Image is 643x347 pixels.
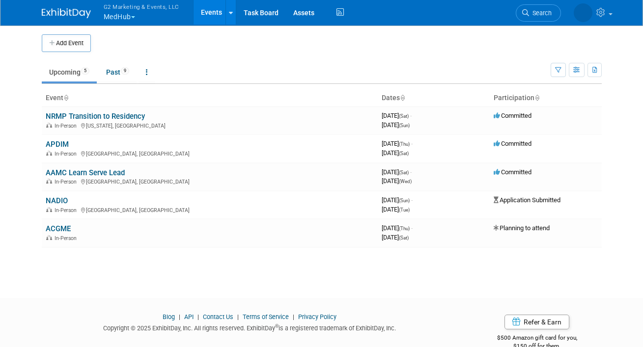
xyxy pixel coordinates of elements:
a: NRMP Transition to Residency [46,112,145,121]
span: [DATE] [382,149,409,157]
span: In-Person [55,123,80,129]
span: In-Person [55,207,80,214]
span: [DATE] [382,196,413,204]
img: In-Person Event [46,151,52,156]
a: Search [516,4,561,22]
span: (Tue) [399,207,410,213]
div: [US_STATE], [GEOGRAPHIC_DATA] [46,121,374,129]
span: In-Person [55,151,80,157]
a: Blog [163,313,175,320]
span: 5 [81,67,89,75]
span: Committed [494,140,531,147]
a: API [184,313,194,320]
span: [DATE] [382,140,413,147]
span: - [411,140,413,147]
div: [GEOGRAPHIC_DATA], [GEOGRAPHIC_DATA] [46,177,374,185]
span: | [176,313,183,320]
img: In-Person Event [46,123,52,128]
a: AAMC Learn Serve Lead [46,168,125,177]
span: | [290,313,297,320]
span: | [235,313,241,320]
a: Sort by Start Date [400,94,405,102]
span: (Sun) [399,123,410,128]
a: Past9 [99,63,137,81]
sup: ® [275,323,279,329]
span: [DATE] [382,168,412,176]
a: Sort by Participation Type [534,94,539,102]
a: NADIO [46,196,68,205]
span: (Thu) [399,226,410,231]
button: Add Event [42,34,91,52]
span: Committed [494,168,531,176]
span: [DATE] [382,224,413,232]
span: Planning to attend [494,224,550,232]
span: Committed [494,112,531,119]
a: ACGME [46,224,71,233]
img: In-Person Event [46,207,52,212]
th: Dates [378,90,490,107]
img: In-Person Event [46,179,52,184]
span: [DATE] [382,112,412,119]
img: Nora McQuillan [574,3,592,22]
span: In-Person [55,235,80,241]
span: (Thu) [399,141,410,147]
span: - [410,112,412,119]
span: [DATE] [382,206,410,213]
span: Search [529,9,552,17]
span: - [411,196,413,204]
a: Terms of Service [243,313,289,320]
a: APDIM [46,140,69,149]
span: In-Person [55,179,80,185]
span: (Sat) [399,235,409,240]
span: [DATE] [382,177,412,185]
th: Participation [490,90,602,107]
a: Contact Us [203,313,233,320]
img: ExhibitDay [42,8,91,18]
span: Application Submitted [494,196,560,204]
span: - [411,224,413,232]
span: (Sat) [399,113,409,119]
span: 9 [121,67,129,75]
a: Sort by Event Name [63,94,68,102]
span: G2 Marketing & Events, LLC [104,1,179,12]
a: Privacy Policy [298,313,336,320]
a: Refer & Earn [504,315,569,329]
img: In-Person Event [46,235,52,240]
span: | [195,313,201,320]
span: (Sat) [399,151,409,156]
a: Upcoming5 [42,63,97,81]
span: (Wed) [399,179,412,184]
div: [GEOGRAPHIC_DATA], [GEOGRAPHIC_DATA] [46,149,374,157]
span: [DATE] [382,121,410,129]
span: [DATE] [382,234,409,241]
span: - [410,168,412,176]
span: (Sun) [399,198,410,203]
span: (Sat) [399,170,409,175]
th: Event [42,90,378,107]
div: Copyright © 2025 ExhibitDay, Inc. All rights reserved. ExhibitDay is a registered trademark of Ex... [42,321,458,333]
div: [GEOGRAPHIC_DATA], [GEOGRAPHIC_DATA] [46,206,374,214]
